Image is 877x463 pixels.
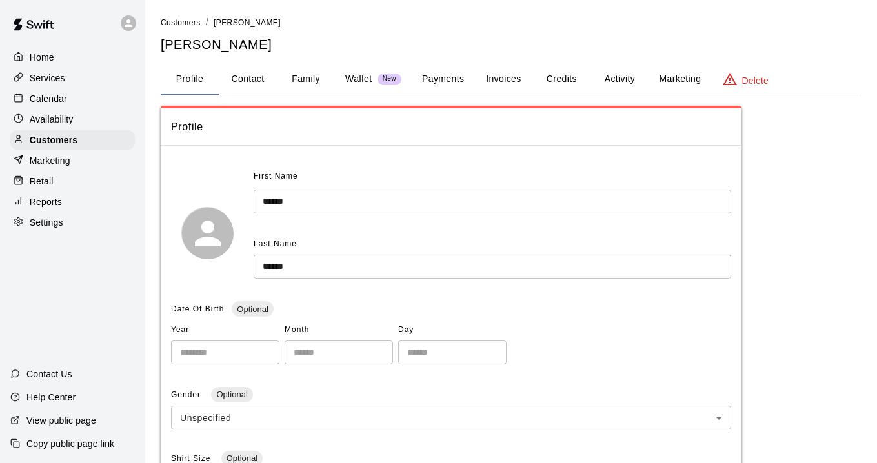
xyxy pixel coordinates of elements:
a: Marketing [10,151,135,170]
div: basic tabs example [161,64,862,95]
span: Date Of Birth [171,304,224,313]
nav: breadcrumb [161,15,862,30]
a: Customers [10,130,135,150]
a: Retail [10,172,135,191]
span: Optional [232,304,273,314]
p: Copy public page link [26,437,114,450]
p: Wallet [345,72,372,86]
p: Availability [30,113,74,126]
span: First Name [254,166,298,187]
button: Invoices [474,64,532,95]
p: Customers [30,133,77,146]
span: Customers [161,18,201,27]
p: Calendar [30,92,67,105]
span: Gender [171,390,203,399]
p: Marketing [30,154,70,167]
p: Delete [742,74,769,87]
p: Home [30,51,54,64]
button: Payments [412,64,474,95]
p: Services [30,72,65,84]
span: [PERSON_NAME] [214,18,281,27]
button: Family [277,64,335,95]
a: Services [10,68,135,88]
p: Contact Us [26,368,72,380]
span: Last Name [254,239,297,248]
span: Day [398,320,507,340]
span: Year [171,320,279,340]
a: Availability [10,110,135,129]
span: Optional [211,389,252,399]
span: Shirt Size [171,454,214,463]
p: View public page [26,414,96,427]
a: Reports [10,192,135,212]
a: Home [10,48,135,67]
a: Settings [10,213,135,232]
a: Calendar [10,89,135,108]
p: Retail [30,175,54,188]
li: / [206,15,208,29]
h5: [PERSON_NAME] [161,36,862,54]
p: Reports [30,195,62,208]
span: Profile [171,119,731,135]
button: Activity [590,64,649,95]
div: Unspecified [171,406,731,429]
span: New [378,75,401,83]
button: Marketing [649,64,711,95]
p: Help Center [26,391,76,404]
span: Optional [221,453,263,463]
button: Credits [532,64,590,95]
button: Contact [219,64,277,95]
span: Month [285,320,393,340]
p: Settings [30,216,63,229]
button: Profile [161,64,219,95]
a: Customers [161,17,201,27]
